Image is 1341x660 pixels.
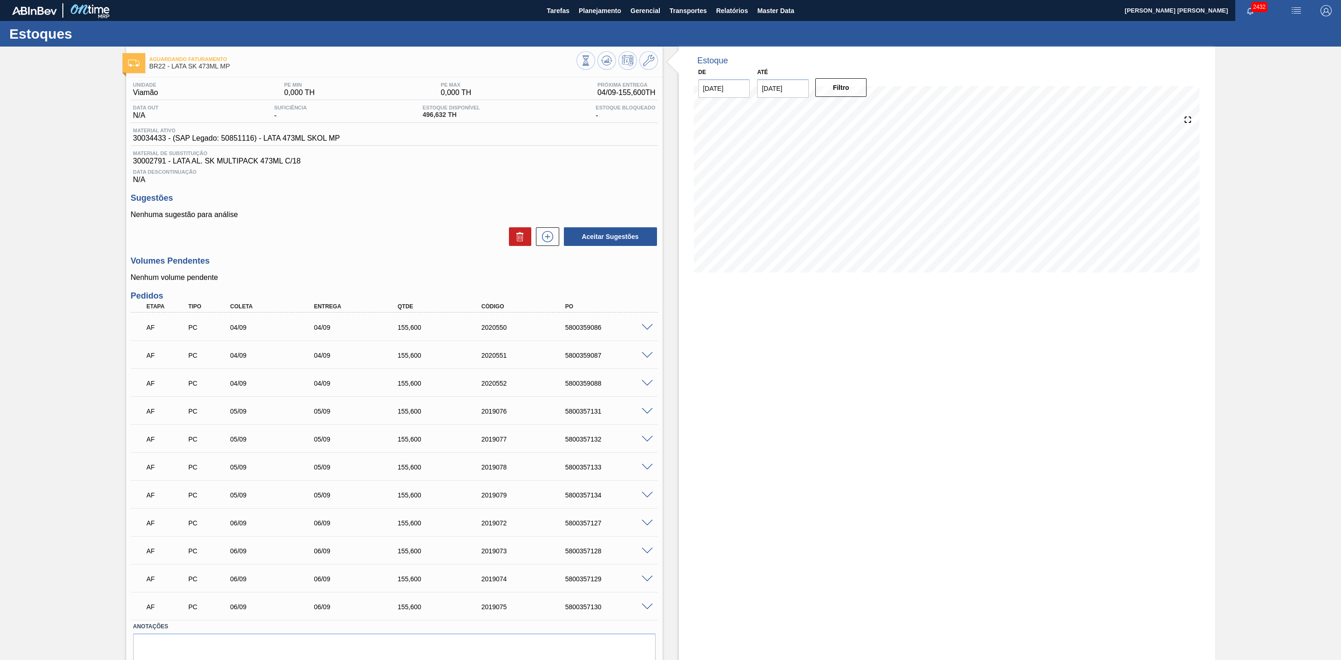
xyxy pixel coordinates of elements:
p: Nenhum volume pendente [131,273,658,282]
span: Estoque Bloqueado [596,105,655,110]
div: Estoque [698,56,728,66]
span: Estoque Disponível [423,105,480,110]
div: Pedido de Compra [186,324,232,331]
div: 155,600 [395,408,492,415]
div: 05/09/2025 [312,435,408,443]
button: Aceitar Sugestões [564,227,657,246]
div: 05/09/2025 [228,491,324,499]
div: Aguardando Faturamento [144,513,190,533]
span: 0,000 TH [284,88,315,97]
div: 04/09/2025 [228,324,324,331]
div: 2019077 [479,435,576,443]
div: 04/09/2025 [312,352,408,359]
span: Próxima Entrega [597,82,656,88]
p: AF [147,603,188,611]
div: - [272,105,309,120]
button: Visão Geral dos Estoques [576,51,595,70]
p: AF [147,435,188,443]
div: 155,600 [395,491,492,499]
div: 06/09/2025 [312,547,408,555]
img: Logout [1321,5,1332,16]
div: 5800357130 [563,603,659,611]
div: 5800357129 [563,575,659,583]
div: 06/09/2025 [228,519,324,527]
div: 2019074 [479,575,576,583]
div: Pedido de Compra [186,435,232,443]
div: Aguardando Faturamento [144,569,190,589]
div: N/A [131,165,658,184]
h1: Estoques [9,28,175,39]
span: Planejamento [579,5,621,16]
div: 155,600 [395,575,492,583]
span: PE MIN [284,82,315,88]
div: 5800359086 [563,324,659,331]
p: AF [147,547,188,555]
div: 5800359088 [563,380,659,387]
span: 2432 [1251,2,1267,12]
span: Relatórios [716,5,748,16]
div: 05/09/2025 [228,463,324,471]
div: 155,600 [395,435,492,443]
span: Data out [133,105,159,110]
div: 2019072 [479,519,576,527]
div: Coleta [228,303,324,310]
div: 155,600 [395,324,492,331]
div: Pedido de Compra [186,547,232,555]
div: Aguardando Faturamento [144,401,190,422]
span: Master Data [757,5,794,16]
div: N/A [131,105,161,120]
p: AF [147,352,188,359]
p: AF [147,575,188,583]
div: Aguardando Faturamento [144,485,190,505]
div: Pedido de Compra [186,491,232,499]
div: 05/09/2025 [228,408,324,415]
img: Ícone [128,60,140,67]
div: 05/09/2025 [228,435,324,443]
div: Pedido de Compra [186,352,232,359]
div: 5800359087 [563,352,659,359]
p: AF [147,491,188,499]
div: Qtde [395,303,492,310]
div: Pedido de Compra [186,575,232,583]
div: Tipo [186,303,232,310]
div: Excluir Sugestões [504,227,531,246]
div: 5800357134 [563,491,659,499]
div: 04/09/2025 [228,380,324,387]
span: 30002791 - LATA AL. SK MULTIPACK 473ML C/18 [133,157,656,165]
button: Atualizar Gráfico [597,51,616,70]
div: 04/09/2025 [228,352,324,359]
p: AF [147,519,188,527]
p: Nenhuma sugestão para análise [131,211,658,219]
span: 496,632 TH [423,111,480,118]
span: 04/09 - 155,600 TH [597,88,656,97]
div: Aceitar Sugestões [559,226,658,247]
div: 2019079 [479,491,576,499]
div: 04/09/2025 [312,324,408,331]
div: 5800357133 [563,463,659,471]
div: Código [479,303,576,310]
div: 2020550 [479,324,576,331]
div: 05/09/2025 [312,408,408,415]
p: AF [147,380,188,387]
div: 06/09/2025 [228,603,324,611]
div: 155,600 [395,519,492,527]
div: Aguardando Faturamento [144,373,190,394]
h3: Pedidos [131,291,658,301]
div: 5800357132 [563,435,659,443]
div: 2020552 [479,380,576,387]
div: 155,600 [395,463,492,471]
div: Pedido de Compra [186,603,232,611]
div: Aguardando Faturamento [144,597,190,617]
div: Aguardando Faturamento [144,541,190,561]
div: 06/09/2025 [312,603,408,611]
div: 155,600 [395,547,492,555]
div: 2019078 [479,463,576,471]
div: 06/09/2025 [228,547,324,555]
div: 5800357128 [563,547,659,555]
button: Notificações [1235,4,1265,17]
div: Pedido de Compra [186,519,232,527]
span: PE MAX [441,82,472,88]
div: Entrega [312,303,408,310]
span: 30034433 - (SAP Legado: 50851116) - LATA 473ML SKOL MP [133,134,340,143]
div: 5800357131 [563,408,659,415]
